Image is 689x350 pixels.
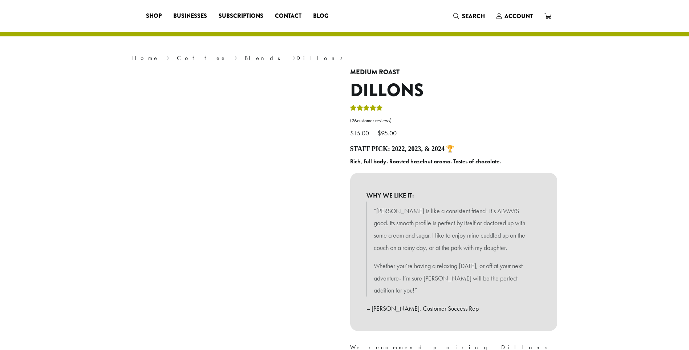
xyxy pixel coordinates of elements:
a: Coffee [177,54,227,62]
h1: Dillons [350,80,557,101]
span: Blog [313,12,328,21]
span: Search [462,12,485,20]
span: › [235,51,237,63]
b: Rich, full body. Roasted hazelnut aroma. Tastes of chocolate. [350,158,501,165]
span: $ [377,129,381,137]
h4: Staff Pick: 2022, 2023, & 2024 🏆 [350,145,557,153]
span: 26 [352,118,357,124]
bdi: 95.00 [377,129,398,137]
bdi: 15.00 [350,129,371,137]
nav: Breadcrumb [132,54,557,63]
p: – [PERSON_NAME], Customer Success Rep [366,302,541,315]
span: › [167,51,169,63]
span: $ [350,129,354,137]
span: Businesses [173,12,207,21]
a: Blends [245,54,285,62]
p: Whether you’re having a relaxing [DATE], or off at your next adventure- I’m sure [PERSON_NAME] wi... [374,260,534,297]
span: › [293,51,295,63]
a: (26customer reviews) [350,117,557,124]
a: Search [447,10,491,22]
span: Shop [146,12,162,21]
span: Account [504,12,533,20]
span: Subscriptions [219,12,263,21]
span: – [372,129,376,137]
a: Home [132,54,159,62]
div: Rated 5.00 out of 5 [350,104,383,115]
b: WHY WE LIKE IT: [366,189,541,202]
a: Shop [140,10,167,22]
span: Contact [275,12,301,21]
h4: Medium Roast [350,68,557,76]
p: “[PERSON_NAME] is like a consistent friend- it’s ALWAYS good. Its smooth profile is perfect by it... [374,205,534,254]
